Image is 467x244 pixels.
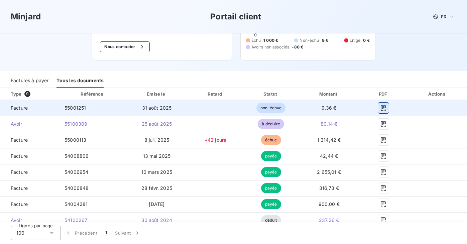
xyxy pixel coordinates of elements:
[245,91,297,97] div: Statut
[256,103,285,113] span: non-échue
[65,121,87,127] span: 55100309
[300,91,358,97] div: Montant
[11,11,41,23] h3: Minjard
[205,137,226,143] span: +42 jours
[141,185,172,191] span: 28 févr. 2025
[105,230,107,236] span: 1
[65,169,88,175] span: 54006954
[261,183,281,193] span: payée
[65,105,86,111] span: 55001251
[149,201,164,207] span: [DATE]
[317,137,341,143] span: 1 314,42 €
[65,217,87,223] span: 54100267
[11,74,48,88] div: Factures à payer
[319,185,339,191] span: 316,73 €
[65,201,88,207] span: 54004281
[261,215,281,225] span: déduit
[321,121,337,127] span: 80,14 €
[127,91,186,97] div: Émise le
[81,91,103,97] div: Référence
[5,153,54,159] span: Facture
[142,105,172,111] span: 31 août 2025
[210,11,261,23] h3: Portail client
[5,217,54,224] span: Avoir
[142,121,172,127] span: 25 août 2025
[300,37,319,43] span: Non-échu
[322,105,337,111] span: 9,36 €
[319,201,340,207] span: 900,00 €
[441,14,446,19] span: FR
[101,226,111,240] button: 1
[251,44,289,50] span: Avoirs non associés
[5,121,54,127] span: Avoir
[409,91,466,97] div: Actions
[65,137,86,143] span: 55000113
[261,151,281,161] span: payée
[61,226,101,240] button: Précédent
[322,37,328,43] span: 9 €
[189,91,242,97] div: Retard
[5,169,54,175] span: Facture
[7,91,58,97] div: Type
[263,37,278,43] span: 1 000 €
[5,201,54,208] span: Facture
[65,153,89,159] span: 54008806
[111,226,145,240] button: Suivant
[16,230,24,236] span: 100
[261,135,281,145] span: échue
[5,105,54,111] span: Facture
[261,199,281,209] span: payée
[317,169,341,175] span: 2 655,01 €
[5,185,54,192] span: Facture
[350,37,360,43] span: Litige
[141,217,172,223] span: 30 août 2024
[292,44,303,50] span: -80 €
[143,153,171,159] span: 13 mai 2025
[24,91,30,97] span: 9
[320,153,338,159] span: 42,44 €
[258,119,284,129] span: à déduire
[100,41,149,52] button: Nous contacter
[251,37,261,43] span: Échu
[254,32,257,37] span: 0
[361,91,406,97] div: PDF
[56,74,104,88] div: Tous les documents
[65,185,89,191] span: 54006848
[261,167,281,177] span: payée
[144,137,169,143] span: 8 juil. 2025
[319,217,339,223] span: 237,26 €
[5,137,54,143] span: Facture
[141,169,172,175] span: 10 mars 2025
[363,37,369,43] span: 0 €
